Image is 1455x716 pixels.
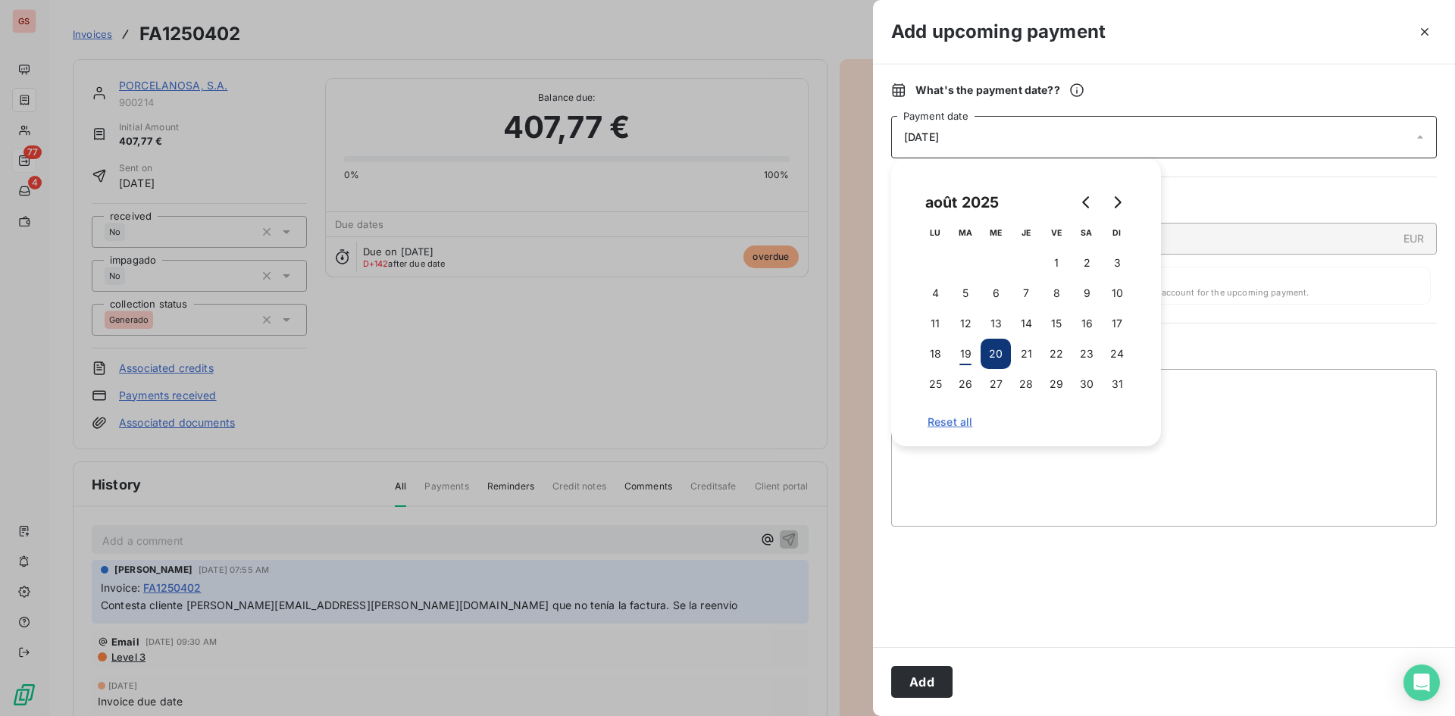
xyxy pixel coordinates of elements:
button: Go to next month [1102,187,1132,217]
button: 10 [1102,278,1132,308]
button: 21 [1011,339,1041,369]
button: Go to previous month [1072,187,1102,217]
th: lundi [920,217,950,248]
th: vendredi [1041,217,1072,248]
div: Open Intercom Messenger [1403,664,1440,701]
button: 12 [950,308,981,339]
th: mercredi [981,217,1011,248]
button: 18 [920,339,950,369]
button: 23 [1072,339,1102,369]
button: 4 [920,278,950,308]
button: 14 [1011,308,1041,339]
button: 16 [1072,308,1102,339]
button: 15 [1041,308,1072,339]
button: 24 [1102,339,1132,369]
button: 20 [981,339,1011,369]
button: 1 [1041,248,1072,278]
th: jeudi [1011,217,1041,248]
button: 8 [1041,278,1072,308]
span: What's the payment date? ? [915,83,1084,98]
th: mardi [950,217,981,248]
button: 26 [950,369,981,399]
button: 17 [1102,308,1132,339]
button: 22 [1041,339,1072,369]
button: 27 [981,369,1011,399]
button: 6 [981,278,1011,308]
button: 29 [1041,369,1072,399]
h3: Add upcoming payment [891,18,1106,45]
span: [DATE] [904,131,939,143]
button: 9 [1072,278,1102,308]
button: 13 [981,308,1011,339]
button: 7 [1011,278,1041,308]
button: 2 [1072,248,1102,278]
button: 19 [950,339,981,369]
div: août 2025 [920,190,1004,214]
button: 31 [1102,369,1132,399]
button: 30 [1072,369,1102,399]
button: 25 [920,369,950,399]
button: Add [891,666,953,698]
button: 5 [950,278,981,308]
button: 28 [1011,369,1041,399]
button: 11 [920,308,950,339]
button: 3 [1102,248,1132,278]
th: samedi [1072,217,1102,248]
span: Reset all [928,416,1125,428]
th: dimanche [1102,217,1132,248]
